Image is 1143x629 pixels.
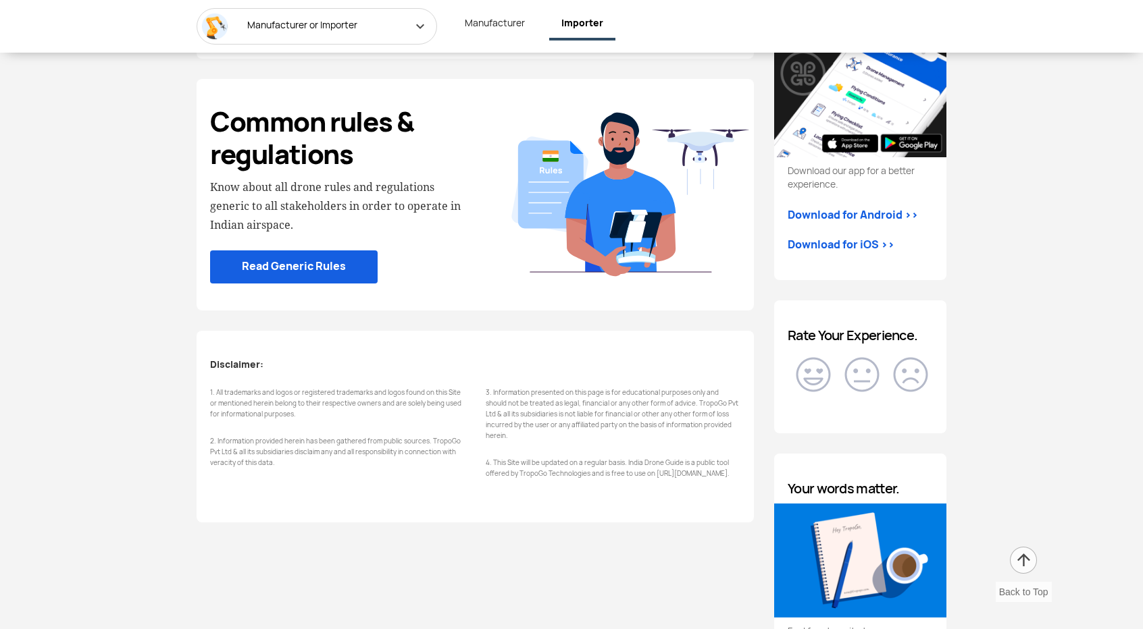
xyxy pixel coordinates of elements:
[210,177,465,234] p: Know about all drone rules and regulations generic to all stakeholders in order to operate in Ind...
[774,44,946,158] img: Download our App.
[453,8,537,38] a: Manufacturer
[774,503,946,618] img: Your words matter
[244,19,365,31] span: Manufacturer or Importer
[210,358,740,371] p: Disclaimer:
[210,436,465,468] p: 2. Information provided herein has been gathered from public sources. TropoGo Pvt Ltd & all its s...
[201,13,228,40] img: Manufacturer or Importer
[788,164,933,191] p: Download our app for a better experience.
[788,207,918,223] a: Download for Android >>
[788,237,894,253] a: Download for iOS >>
[210,250,378,283] a: Read Generic Rules
[788,481,933,497] h4: Your words matter.
[486,458,741,479] p: 4. This Site will be updated on a regular basis. India Drone Guide is a public tool offered by Tr...
[549,8,615,40] a: Importer
[996,582,1052,602] div: Back to Top
[788,327,933,344] h4: Rate Your Experience.
[210,387,465,420] p: 1. All trademarks and logos or registered trademarks and logos found on this Site or mentioned he...
[1009,545,1038,575] img: ic_arrow-up.png
[486,387,741,441] p: 3. Information presented on this page is for educational purposes only and should not be treated ...
[210,106,465,171] h3: Common rules & regulations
